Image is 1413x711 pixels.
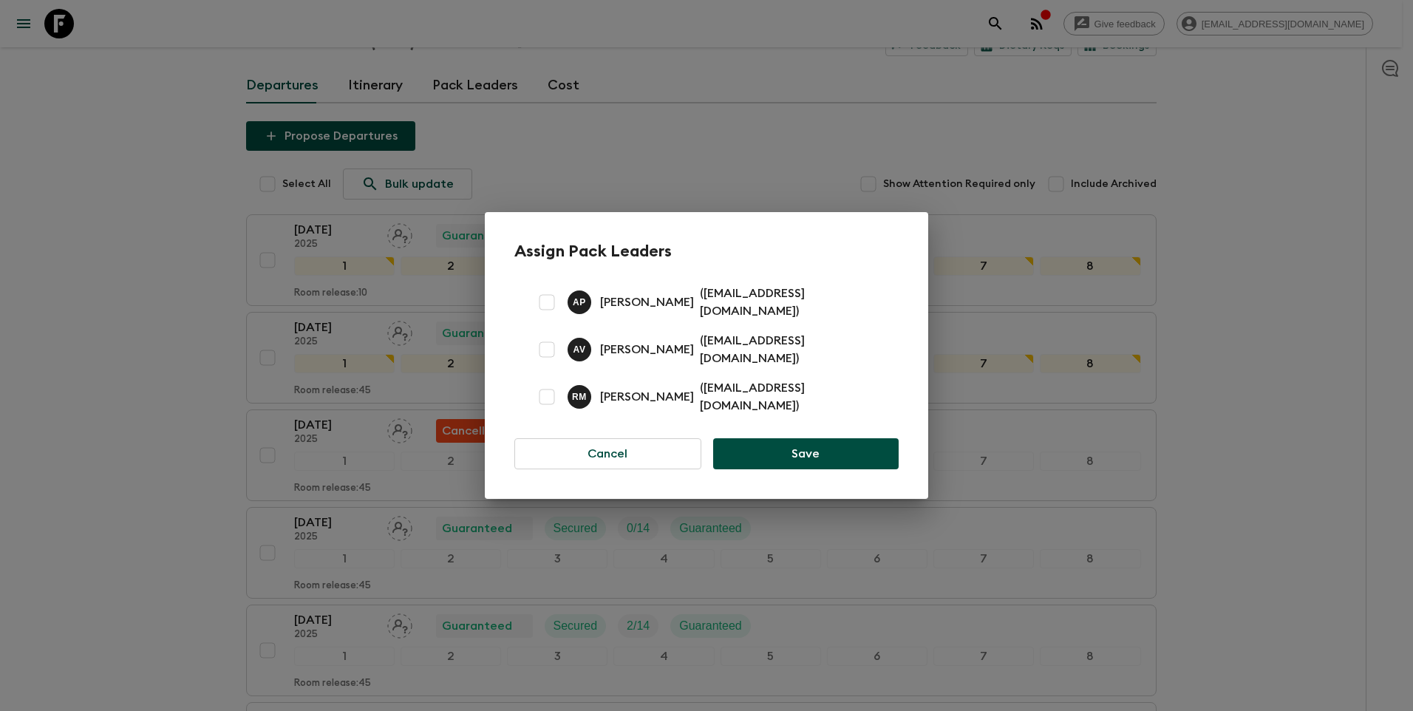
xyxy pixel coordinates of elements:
p: [PERSON_NAME] [600,341,694,358]
p: ( [EMAIL_ADDRESS][DOMAIN_NAME] ) [700,332,881,367]
p: ( [EMAIL_ADDRESS][DOMAIN_NAME] ) [700,285,881,320]
p: A P [573,296,586,308]
button: Save [713,438,899,469]
p: ( [EMAIL_ADDRESS][DOMAIN_NAME] ) [700,379,881,415]
p: R M [572,391,587,403]
h2: Assign Pack Leaders [514,242,899,261]
p: [PERSON_NAME] [600,293,694,311]
p: A V [573,344,586,355]
button: Cancel [514,438,701,469]
p: [PERSON_NAME] [600,388,694,406]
